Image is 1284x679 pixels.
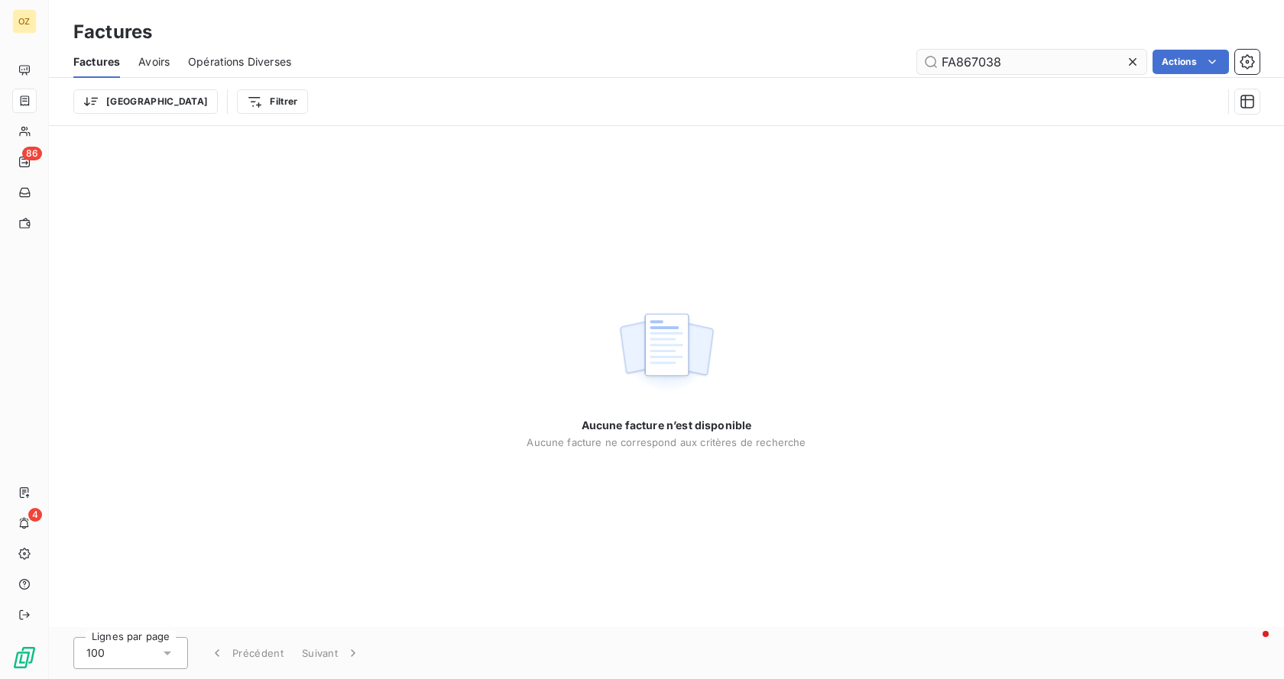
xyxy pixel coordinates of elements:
h3: Factures [73,18,152,46]
img: Logo LeanPay [12,645,37,670]
span: Aucune facture ne correspond aux critères de recherche [527,436,806,448]
iframe: Intercom live chat [1232,627,1269,664]
button: [GEOGRAPHIC_DATA] [73,89,218,114]
button: Filtrer [237,89,307,114]
span: 100 [86,645,105,661]
input: Rechercher [917,50,1146,74]
button: Actions [1153,50,1229,74]
span: Factures [73,54,120,70]
button: Précédent [200,637,293,669]
div: OZ [12,9,37,34]
span: 86 [22,147,42,160]
button: Suivant [293,637,370,669]
span: Avoirs [138,54,170,70]
img: empty state [618,305,715,399]
span: Opérations Diverses [188,54,291,70]
span: Aucune facture n’est disponible [582,418,752,433]
span: 4 [28,508,42,522]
